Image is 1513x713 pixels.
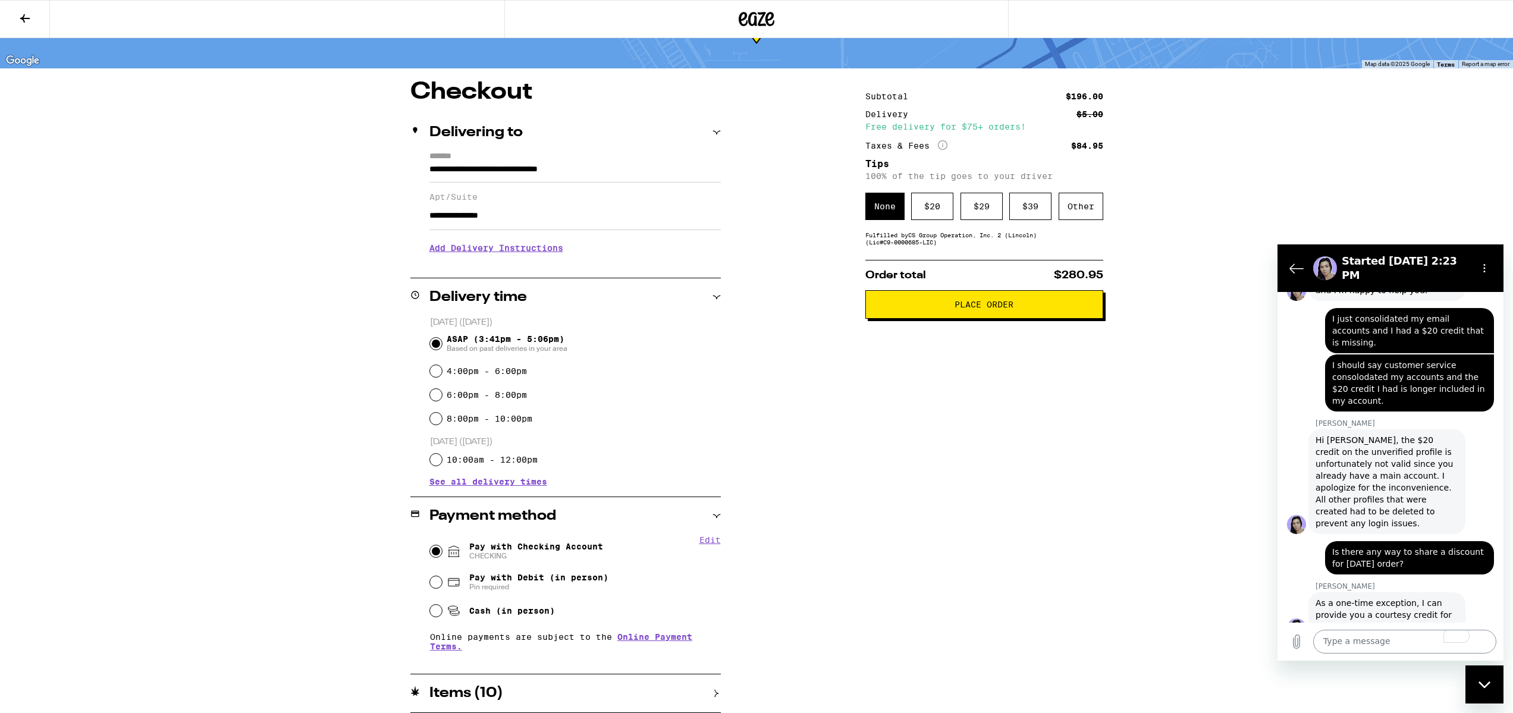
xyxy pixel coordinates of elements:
[430,317,721,328] p: [DATE] ([DATE])
[865,290,1103,319] button: Place Order
[960,193,1003,220] div: $ 29
[1071,142,1103,150] div: $84.95
[865,270,926,281] span: Order total
[447,390,527,400] label: 6:00pm - 8:00pm
[911,193,953,220] div: $ 20
[865,171,1103,181] p: 100% of the tip goes to your driver
[865,110,916,118] div: Delivery
[447,334,567,353] span: ASAP (3:41pm - 5:06pm)
[430,632,692,651] a: Online Payment Terms.
[865,92,916,100] div: Subtotal
[865,231,1103,246] div: Fulfilled by CS Group Operation, Inc. 2 (Lincoln) (Lic# C9-0000685-LIC )
[430,436,721,448] p: [DATE] ([DATE])
[469,606,555,615] span: Cash (in person)
[1365,61,1430,67] span: Map data ©2025 Google
[447,344,567,353] span: Based on past deliveries in your area
[3,53,42,68] img: Google
[955,300,1013,309] span: Place Order
[447,414,532,423] label: 8:00pm - 10:00pm
[1059,193,1103,220] div: Other
[865,193,905,220] div: None
[429,478,547,486] button: See all delivery times
[1465,665,1503,703] iframe: To enrich screen reader interactions, please activate Accessibility in Grammarly extension settings
[865,140,947,151] div: Taxes & Fees
[447,455,538,464] label: 10:00am - 12:00pm
[865,159,1103,169] h5: Tips
[1437,61,1455,68] a: Terms
[1277,244,1503,661] iframe: To enrich screen reader interactions, please activate Accessibility in Grammarly extension settings
[1066,92,1103,100] div: $196.00
[1054,270,1103,281] span: $280.95
[430,632,721,651] p: Online payments are subject to the
[469,573,608,582] span: Pay with Debit (in person)
[1462,61,1509,67] a: Report a map error
[429,262,721,271] p: We'll contact you at [PHONE_NUMBER] when we arrive
[469,542,603,561] span: Pay with Checking Account
[1009,193,1051,220] div: $ 39
[429,234,721,262] h3: Add Delivery Instructions
[447,366,527,376] label: 4:00pm - 6:00pm
[699,535,721,545] button: Edit
[410,80,721,104] h1: Checkout
[429,686,503,701] h2: Items ( 10 )
[429,192,721,202] label: Apt/Suite
[429,290,527,304] h2: Delivery time
[429,125,523,140] h2: Delivering to
[1076,110,1103,118] div: $5.00
[3,53,42,68] a: Open this area in Google Maps (opens a new window)
[469,582,608,592] span: Pin required
[429,509,556,523] h2: Payment method
[865,123,1103,131] div: Free delivery for $75+ orders!
[469,551,603,561] span: CHECKING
